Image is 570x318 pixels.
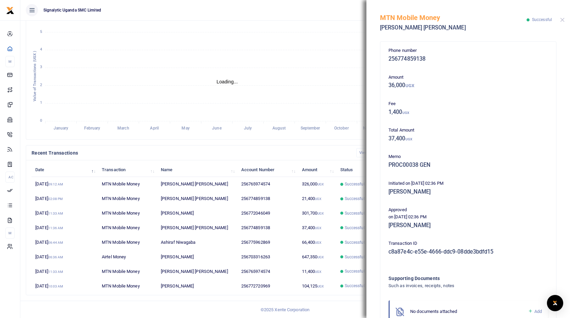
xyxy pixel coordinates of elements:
[98,235,157,250] td: MTN Mobile Money
[98,250,157,264] td: Airtel Money
[32,192,98,206] td: [DATE]
[40,65,42,69] tspan: 3
[98,192,157,206] td: MTN Mobile Money
[336,162,377,177] th: Status: activate to sort column ascending
[345,254,365,260] span: Successful
[237,235,298,250] td: 256775962869
[98,221,157,235] td: MTN Mobile Money
[410,309,457,314] span: No documents attached
[32,149,351,157] h4: Recent Transactions
[212,126,222,131] tspan: June
[301,126,321,131] tspan: September
[54,126,69,131] tspan: January
[117,126,129,131] tspan: March
[298,250,336,264] td: 647,350
[298,264,336,279] td: 11,400
[388,222,548,229] h5: [PERSON_NAME]
[345,210,365,216] span: Successful
[298,162,336,177] th: Amount: activate to sort column ascending
[345,196,365,202] span: Successful
[237,221,298,235] td: 256774859138
[388,275,520,282] h4: Supporting Documents
[5,172,15,183] li: Ac
[298,206,336,221] td: 301,700
[40,47,42,52] tspan: 4
[345,268,365,274] span: Successful
[32,206,98,221] td: [DATE]
[345,181,365,187] span: Successful
[345,225,365,231] span: Successful
[32,250,98,264] td: [DATE]
[345,239,365,245] span: Successful
[334,126,349,131] tspan: October
[48,241,63,244] small: 06:44 AM
[380,24,527,31] h5: [PERSON_NAME] [PERSON_NAME]
[48,212,63,215] small: 11:33 AM
[48,270,63,274] small: 11:33 AM
[157,221,237,235] td: [PERSON_NAME] [PERSON_NAME]
[6,7,14,13] a: logo-small logo-large logo-large
[272,126,286,131] tspan: August
[388,47,548,54] p: Phone number
[388,206,548,214] p: Approved
[48,255,63,259] small: 06:36 AM
[244,126,252,131] tspan: July
[48,284,63,288] small: 10:03 AM
[298,192,336,206] td: 21,400
[560,18,565,22] button: Close
[5,227,15,239] li: M
[388,153,548,160] p: Memo
[298,279,336,293] td: 104,125
[315,270,321,274] small: UGX
[6,6,14,15] img: logo-small
[388,188,548,195] h5: [PERSON_NAME]
[388,127,548,134] p: Total Amount
[298,177,336,192] td: 326,000
[150,126,159,131] tspan: April
[157,279,237,293] td: [PERSON_NAME]
[528,307,542,315] a: Add
[98,279,157,293] td: MTN Mobile Money
[237,250,298,264] td: 256703316263
[48,182,63,186] small: 09:12 AM
[405,83,414,88] small: UGX
[5,56,15,67] li: M
[48,197,63,201] small: 02:08 PM
[32,235,98,250] td: [DATE]
[32,162,98,177] th: Date: activate to sort column descending
[388,109,548,116] h5: 1,400
[388,74,548,81] p: Amount
[388,214,548,221] p: on [DATE] 02:36 PM
[32,264,98,279] td: [DATE]
[33,51,37,101] text: Value of Transactions (UGX )
[315,241,321,244] small: UGX
[157,264,237,279] td: [PERSON_NAME] [PERSON_NAME]
[41,7,104,13] span: Signalytic Uganda SMC Limited
[98,264,157,279] td: MTN Mobile Money
[98,206,157,221] td: MTN Mobile Money
[317,182,324,186] small: UGX
[157,206,237,221] td: [PERSON_NAME]
[388,249,548,255] h5: c8a87e4c-e55e-4666-ddc9-08dde3bdfd15
[237,192,298,206] td: 256774859138
[345,283,365,289] span: Successful
[84,126,100,131] tspan: February
[182,126,189,131] tspan: May
[216,79,238,84] text: Loading...
[534,309,542,314] span: Add
[388,162,548,168] h5: PROC00038 GEN
[402,111,409,115] small: UGX
[237,177,298,192] td: 256765974574
[237,162,298,177] th: Account Number: activate to sort column ascending
[363,126,382,131] tspan: November
[40,101,42,105] tspan: 1
[32,279,98,293] td: [DATE]
[315,197,321,201] small: UGX
[388,56,548,62] h5: 256774859138
[388,82,548,89] h5: 36,000
[380,14,527,22] h5: MTN Mobile Money
[40,118,42,123] tspan: 0
[157,192,237,206] td: [PERSON_NAME] [PERSON_NAME]
[388,240,548,247] p: Transaction ID
[388,100,548,107] p: Fee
